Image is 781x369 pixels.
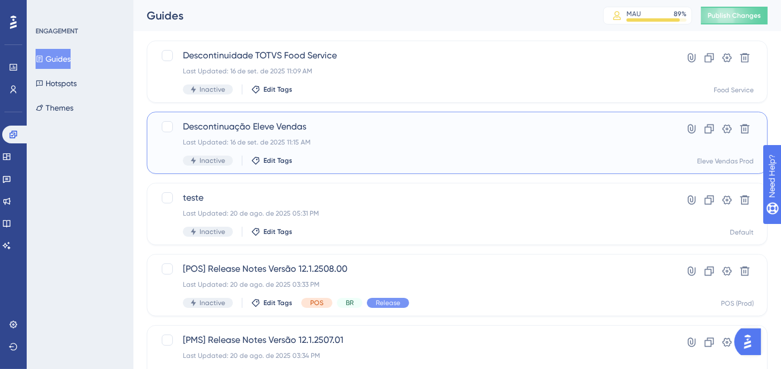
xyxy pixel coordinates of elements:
[36,27,78,36] div: ENGAGEMENT
[183,49,643,62] span: Descontinuidade TOTVS Food Service
[263,227,292,236] span: Edit Tags
[183,67,643,76] div: Last Updated: 16 de set. de 2025 11:09 AM
[36,98,73,118] button: Themes
[721,299,754,308] div: POS (Prod)
[183,209,643,218] div: Last Updated: 20 de ago. de 2025 05:31 PM
[734,325,768,358] iframe: UserGuiding AI Assistant Launcher
[26,3,69,16] span: Need Help?
[183,120,643,133] span: Descontinuação Eleve Vendas
[200,85,225,94] span: Inactive
[263,85,292,94] span: Edit Tags
[310,298,324,307] span: POS
[708,11,761,20] span: Publish Changes
[376,298,400,307] span: Release
[251,227,292,236] button: Edit Tags
[263,298,292,307] span: Edit Tags
[701,7,768,24] button: Publish Changes
[183,333,643,347] span: [PMS] Release Notes Versão 12.1.2507.01
[183,351,643,360] div: Last Updated: 20 de ago. de 2025 03:34 PM
[183,138,643,147] div: Last Updated: 16 de set. de 2025 11:15 AM
[697,157,754,166] div: Eleve Vendas Prod
[714,86,754,94] div: Food Service
[200,227,225,236] span: Inactive
[147,8,575,23] div: Guides
[183,262,643,276] span: [POS] Release Notes Versão 12.1.2508.00
[251,156,292,165] button: Edit Tags
[626,9,641,18] div: MAU
[200,156,225,165] span: Inactive
[251,85,292,94] button: Edit Tags
[183,280,643,289] div: Last Updated: 20 de ago. de 2025 03:33 PM
[200,298,225,307] span: Inactive
[346,298,354,307] span: BR
[36,73,77,93] button: Hotspots
[183,191,643,205] span: teste
[251,298,292,307] button: Edit Tags
[730,228,754,237] div: Default
[674,9,687,18] div: 89 %
[263,156,292,165] span: Edit Tags
[36,49,71,69] button: Guides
